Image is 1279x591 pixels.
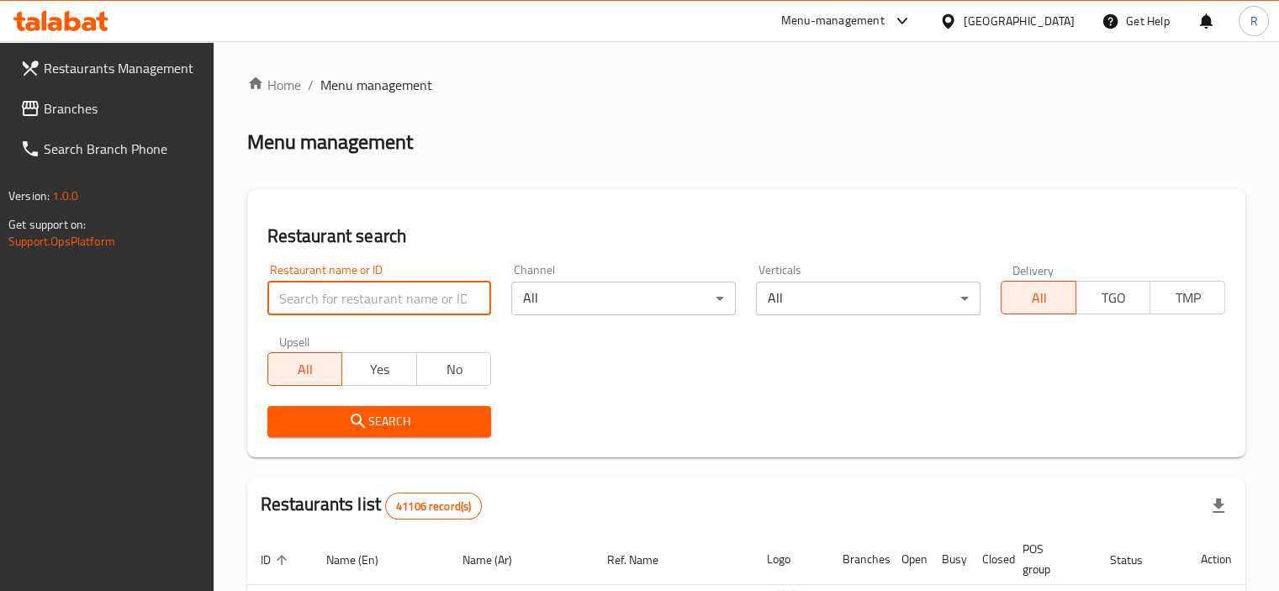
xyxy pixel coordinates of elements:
[462,550,534,570] span: Name (Ar)
[511,282,736,315] div: All
[753,534,829,585] th: Logo
[928,534,969,585] th: Busy
[1250,12,1257,30] span: R
[386,499,481,514] span: 41106 record(s)
[275,357,336,382] span: All
[320,75,432,95] span: Menu management
[1012,264,1054,276] label: Delivery
[781,11,885,31] div: Menu-management
[1110,550,1165,570] span: Status
[1008,286,1070,310] span: All
[424,357,485,382] span: No
[341,352,417,386] button: Yes
[7,129,214,169] a: Search Branch Phone
[44,98,200,119] span: Branches
[261,492,483,520] h2: Restaurants list
[8,230,115,252] a: Support.OpsPlatform
[267,352,343,386] button: All
[261,550,293,570] span: ID
[326,550,400,570] span: Name (En)
[829,534,888,585] th: Branches
[969,534,1009,585] th: Closed
[267,406,492,437] button: Search
[888,534,928,585] th: Open
[416,352,492,386] button: No
[7,88,214,129] a: Branches
[756,282,980,315] div: All
[964,12,1075,30] div: [GEOGRAPHIC_DATA]
[247,75,301,95] a: Home
[267,224,1225,249] h2: Restaurant search
[44,58,200,78] span: Restaurants Management
[607,550,680,570] span: Ref. Name
[1083,286,1144,310] span: TGO
[247,75,1245,95] nav: breadcrumb
[52,185,78,207] span: 1.0.0
[267,282,492,315] input: Search for restaurant name or ID..
[7,48,214,88] a: Restaurants Management
[8,214,86,235] span: Get support on:
[247,129,413,156] h2: Menu management
[308,75,314,95] li: /
[1187,534,1245,585] th: Action
[1198,486,1239,526] div: Export file
[1157,286,1218,310] span: TMP
[385,493,482,520] div: Total records count
[44,139,200,159] span: Search Branch Phone
[349,357,410,382] span: Yes
[281,411,478,432] span: Search
[1150,281,1225,314] button: TMP
[1076,281,1151,314] button: TGO
[279,335,310,347] label: Upsell
[1001,281,1076,314] button: All
[1023,539,1076,579] span: POS group
[8,185,50,207] span: Version:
